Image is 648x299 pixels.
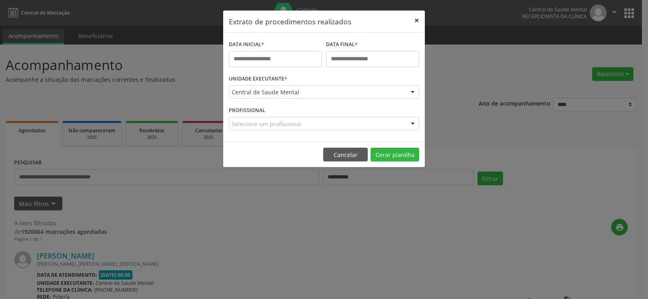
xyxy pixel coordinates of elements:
span: Selecione um profissional [232,120,301,128]
span: Central de Saude Mental [232,88,403,96]
button: Gerar planilha [371,148,419,161]
label: DATA INICIAL [229,38,264,51]
label: UNIDADE EXECUTANTE [229,73,287,85]
label: PROFISSIONAL [229,104,265,117]
button: Cancelar [323,148,368,161]
h5: Extrato de procedimentos realizados [229,16,351,27]
label: DATA FINAL [326,38,358,51]
button: Close [409,11,425,30]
